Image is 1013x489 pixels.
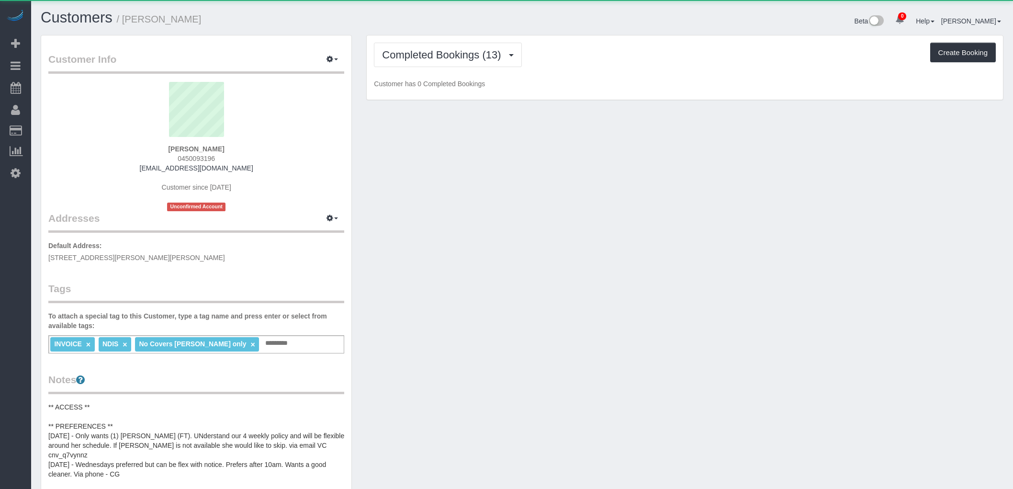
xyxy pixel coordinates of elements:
[930,43,996,63] button: Create Booking
[6,10,25,23] img: Automaid Logo
[48,241,102,250] label: Default Address:
[868,15,884,28] img: New interface
[140,164,253,172] a: [EMAIL_ADDRESS][DOMAIN_NAME]
[890,10,909,31] a: 0
[54,340,82,348] span: INVOICE
[41,9,113,26] a: Customers
[898,12,906,20] span: 0
[168,145,224,153] strong: [PERSON_NAME]
[167,203,225,211] span: Unconfirmed Account
[162,183,231,191] span: Customer since [DATE]
[374,43,521,67] button: Completed Bookings (13)
[86,341,90,349] a: ×
[139,340,246,348] span: No Covers [PERSON_NAME] only
[250,341,255,349] a: ×
[48,52,344,74] legend: Customer Info
[48,311,344,330] label: To attach a special tag to this Customer, type a tag name and press enter or select from availabl...
[941,17,1001,25] a: [PERSON_NAME]
[48,254,225,262] span: [STREET_ADDRESS][PERSON_NAME][PERSON_NAME]
[102,340,118,348] span: NDIS
[48,373,344,394] legend: Notes
[123,341,127,349] a: ×
[382,49,506,61] span: Completed Bookings (13)
[178,155,215,162] span: 0450093196
[374,79,996,89] p: Customer has 0 Completed Bookings
[916,17,934,25] a: Help
[48,282,344,303] legend: Tags
[855,17,884,25] a: Beta
[117,14,202,24] small: / [PERSON_NAME]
